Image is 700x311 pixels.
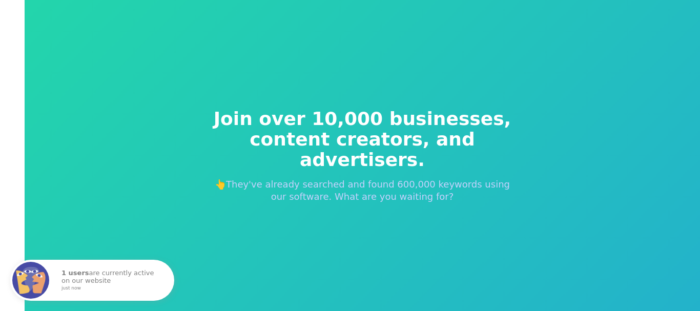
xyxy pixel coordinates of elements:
span: Join over 10,000 businesses, [207,109,518,129]
p: 👆They've already searched and found 600,000 keywords using our software. What are you waiting for? [207,178,518,203]
strong: 1 users [61,269,89,277]
small: just now [61,286,161,291]
span: content creators, and advertisers. [207,129,518,170]
p: are currently active on our website [61,269,164,291]
img: Fomo [12,262,49,299]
